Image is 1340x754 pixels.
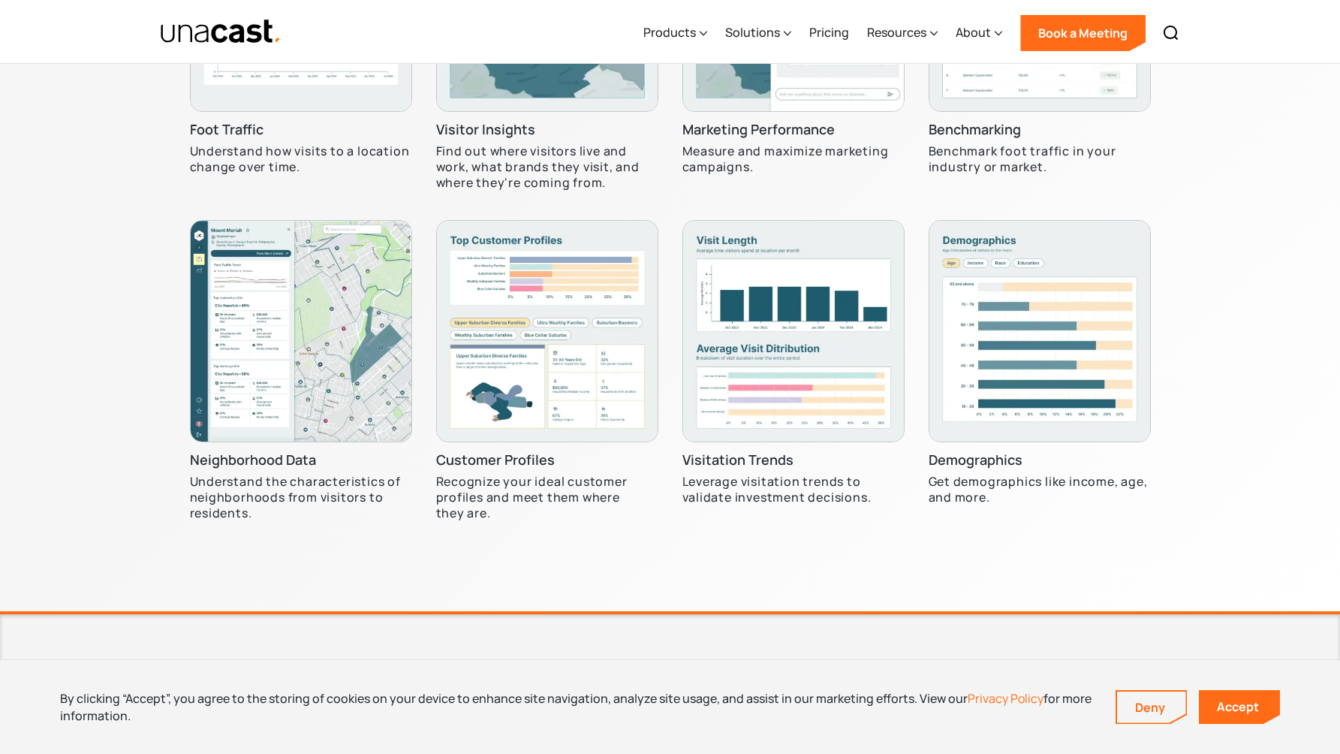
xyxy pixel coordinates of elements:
[643,2,707,64] div: Products
[929,220,1151,442] img: A chart showing an age breakdown.
[682,451,793,469] h3: Visitation Trends
[1117,692,1186,723] a: Deny
[968,690,1043,707] a: Privacy Policy
[190,121,263,139] h3: Foot Traffic
[160,19,282,45] a: home
[436,121,535,139] h3: Visitor Insights
[436,474,658,520] p: Recognize your ideal customer profiles and meet them where they are.
[809,2,849,64] a: Pricing
[60,690,1093,724] div: By clicking “Accept”, you agree to the storing of cookies on your device to enhance site navigati...
[190,143,412,175] p: Understand how visits to a location change over time.
[1162,24,1180,42] img: Search icon
[190,474,412,520] p: Understand the characteristics of neighborhoods from visitors to residents.
[643,23,696,41] div: Products
[725,2,791,64] div: Solutions
[956,23,991,41] div: About
[436,143,658,190] p: Find out where visitors live and work, what brands they visit, and where they're coming from.
[1199,690,1280,724] a: Accept
[929,474,1151,505] p: Get demographics like income, age, and more.
[160,19,282,45] img: Unacast text logo
[929,143,1151,175] p: Benchmark foot traffic in your industry or market.
[929,121,1021,139] h3: Benchmarking
[682,220,905,442] img: A chart showing average visit length, and another chart showing average visit distribution.
[867,2,938,64] div: Resources
[436,451,555,469] h3: Customer Profiles
[682,143,905,175] p: Measure and maximize marketing campaigns.
[867,23,926,41] div: Resources
[682,474,905,505] p: Leverage visitation trends to validate investment decisions.
[929,451,1022,469] h3: Demographics
[682,121,835,139] h3: Marketing Performance
[725,23,780,41] div: Solutions
[436,220,658,442] img: A chart that shows the customer profile breakdown of an area.
[190,451,316,469] h3: Neighborhood Data
[1020,15,1146,51] a: Book a Meeting
[956,2,1002,64] div: About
